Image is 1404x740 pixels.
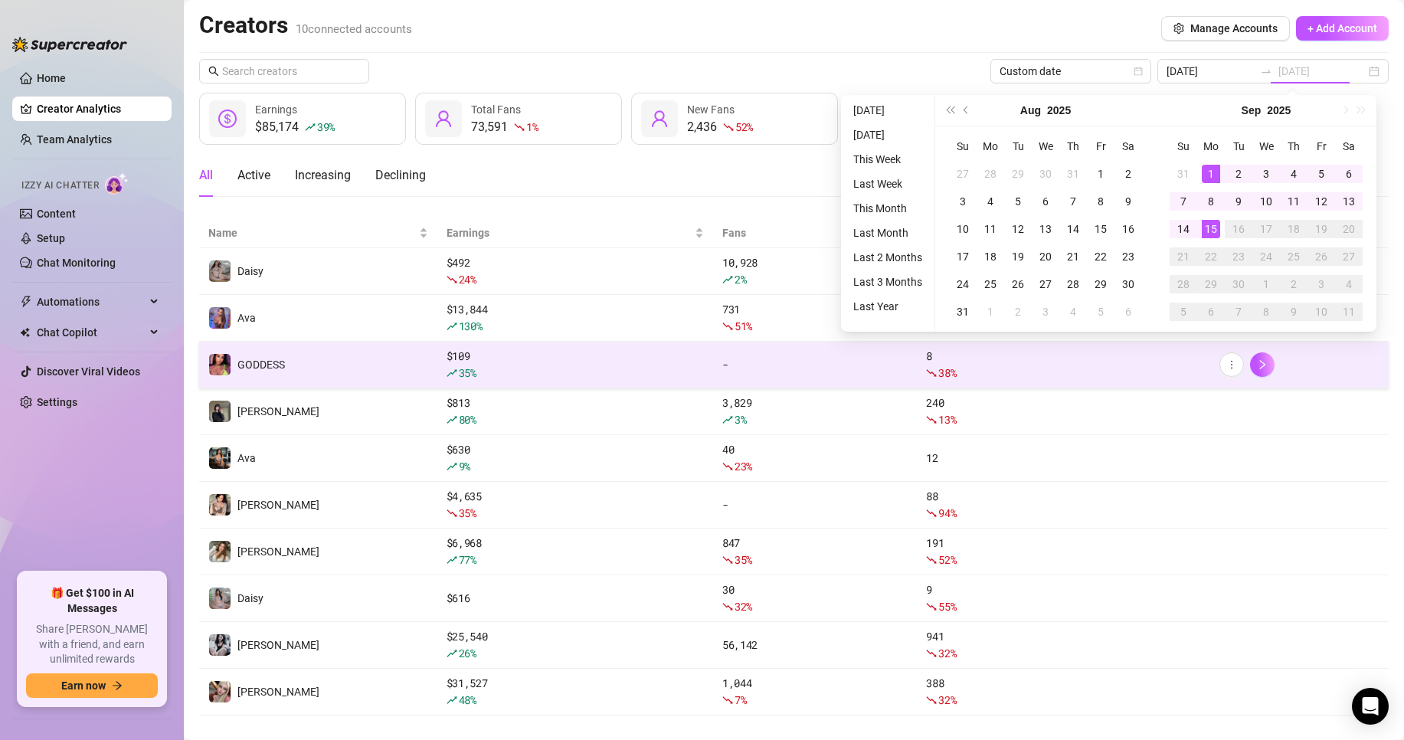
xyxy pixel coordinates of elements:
td: 2025-09-03 [1252,160,1280,188]
td: 2025-10-07 [1225,298,1252,326]
div: 1 [1257,275,1275,293]
div: 27 [1340,247,1358,266]
td: 2025-09-02 [1004,298,1032,326]
td: 2025-10-05 [1170,298,1197,326]
td: 2025-09-27 [1335,243,1363,270]
td: 2025-09-28 [1170,270,1197,298]
span: rise [305,122,316,133]
td: 2025-10-03 [1307,270,1335,298]
td: 2025-09-05 [1087,298,1114,326]
span: [PERSON_NAME] [237,405,319,417]
div: 12 [1009,220,1027,238]
span: fall [723,122,734,133]
th: Fr [1087,133,1114,160]
img: Anna [209,401,231,422]
img: Chat Copilot [20,327,30,338]
div: 29 [1091,275,1110,293]
td: 2025-08-03 [949,188,977,215]
span: 130 % [459,319,483,333]
div: $ 492 [447,254,704,288]
div: 19 [1312,220,1330,238]
img: Ava [209,447,231,469]
img: Daisy [209,588,231,609]
td: 2025-09-30 [1225,270,1252,298]
td: 2025-09-14 [1170,215,1197,243]
div: 28 [1174,275,1193,293]
div: 26 [1312,247,1330,266]
a: Home [37,72,66,84]
td: 2025-10-10 [1307,298,1335,326]
div: 21 [1174,247,1193,266]
div: 24 [954,275,972,293]
span: rise [447,414,457,425]
div: 29 [1202,275,1220,293]
th: Fr [1307,133,1335,160]
button: Choose a month [1020,95,1041,126]
button: Choose a month [1242,95,1262,126]
div: 30 [1119,275,1137,293]
span: fall [926,368,937,378]
span: Fans [722,224,895,241]
li: Last Month [847,224,928,242]
div: 2 [1009,303,1027,321]
td: 2025-09-11 [1280,188,1307,215]
div: 3 [1036,303,1055,321]
div: 16 [1119,220,1137,238]
input: End date [1278,63,1366,80]
th: Sa [1114,133,1142,160]
th: Earnings [437,218,713,248]
div: 22 [1202,247,1220,266]
div: 30 [1229,275,1248,293]
td: 2025-09-07 [1170,188,1197,215]
div: 6 [1119,303,1137,321]
h2: Creators [199,11,412,40]
td: 2025-08-12 [1004,215,1032,243]
div: 9 [1229,192,1248,211]
td: 2025-08-24 [949,270,977,298]
img: Anna [209,681,231,702]
button: Choose a year [1047,95,1071,126]
td: 2025-10-11 [1335,298,1363,326]
div: 4 [1064,303,1082,321]
div: 29 [1009,165,1027,183]
td: 2025-08-10 [949,215,977,243]
div: 12 [1312,192,1330,211]
div: 3 [1257,165,1275,183]
div: 31 [1064,165,1082,183]
span: GODDESS [237,359,285,371]
a: Settings [37,396,77,408]
span: Total Fans [471,103,521,116]
div: 27 [1036,275,1055,293]
div: 10 [1312,303,1330,321]
td: 2025-09-02 [1225,160,1252,188]
td: 2025-09-04 [1059,298,1087,326]
td: 2025-08-31 [1170,160,1197,188]
div: 13 [1340,192,1358,211]
img: Jenna [209,494,231,516]
a: Discover Viral Videos [37,365,140,378]
div: 23 [1229,247,1248,266]
td: 2025-09-04 [1280,160,1307,188]
li: Last 2 Months [847,248,928,267]
a: Chat Monitoring [37,257,116,269]
span: Name [208,224,416,241]
div: 11 [1340,303,1358,321]
div: 8 [1257,303,1275,321]
div: 2 [1229,165,1248,183]
div: 73,591 [471,118,538,136]
td: 2025-08-29 [1087,270,1114,298]
div: 3 [954,192,972,211]
span: 10 connected accounts [296,22,412,36]
span: Earn now [61,679,106,692]
th: Su [949,133,977,160]
span: setting [1173,23,1184,34]
td: 2025-08-18 [977,243,1004,270]
div: 4 [1285,165,1303,183]
span: 3 % [735,412,746,427]
div: 17 [954,247,972,266]
span: dollar-circle [218,110,237,128]
td: 2025-08-11 [977,215,1004,243]
span: rise [447,368,457,378]
td: 2025-09-29 [1197,270,1225,298]
span: swap-right [1260,65,1272,77]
